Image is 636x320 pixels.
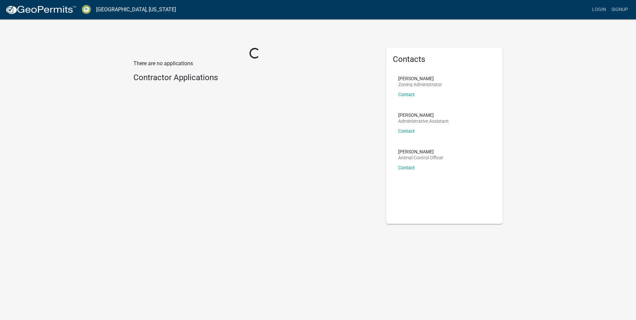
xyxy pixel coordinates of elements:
[96,4,176,15] a: [GEOGRAPHIC_DATA], [US_STATE]
[398,128,415,134] a: Contact
[398,149,443,154] p: [PERSON_NAME]
[609,3,631,16] a: Signup
[398,92,415,97] a: Contact
[393,55,496,64] h5: Contacts
[398,113,449,117] p: [PERSON_NAME]
[398,82,442,87] p: Zoning Administrator
[82,5,91,14] img: Crawford County, Georgia
[133,60,376,68] p: There are no applications
[589,3,609,16] a: Login
[398,155,443,160] p: Animal Control Officer
[398,119,449,123] p: Administrative Assistant
[398,76,442,81] p: [PERSON_NAME]
[133,73,376,82] h4: Contractor Applications
[398,165,415,170] a: Contact
[133,73,376,85] wm-workflow-list-section: Contractor Applications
